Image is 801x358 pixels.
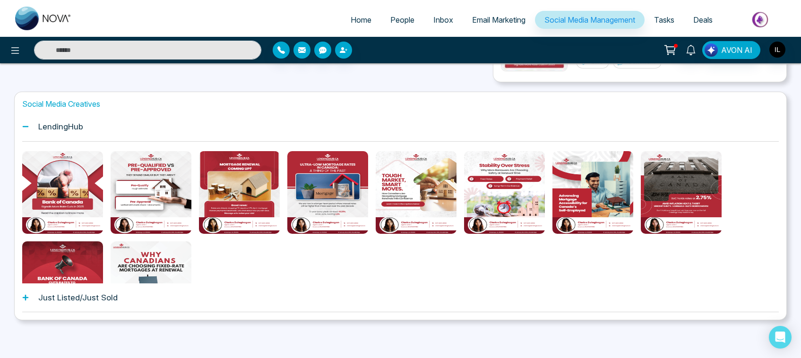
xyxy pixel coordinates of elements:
[727,9,795,30] img: Market-place.gif
[38,122,83,131] h1: LendingHub
[22,100,779,109] h1: Social Media Creatives
[341,11,381,29] a: Home
[390,15,414,25] span: People
[544,15,635,25] span: Social Media Management
[472,15,525,25] span: Email Marketing
[351,15,371,25] span: Home
[705,43,718,57] img: Lead Flow
[463,11,535,29] a: Email Marketing
[381,11,424,29] a: People
[721,44,752,56] span: AVON AI
[15,7,72,30] img: Nova CRM Logo
[38,293,118,302] h1: Just Listed/Just Sold
[684,11,722,29] a: Deals
[654,15,674,25] span: Tasks
[693,15,713,25] span: Deals
[645,11,684,29] a: Tasks
[433,15,453,25] span: Inbox
[535,11,645,29] a: Social Media Management
[424,11,463,29] a: Inbox
[702,41,760,59] button: AVON AI
[769,42,785,58] img: User Avatar
[769,326,792,349] div: Open Intercom Messenger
